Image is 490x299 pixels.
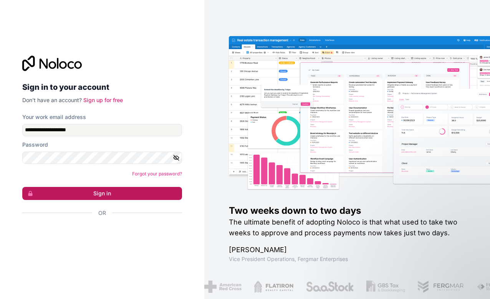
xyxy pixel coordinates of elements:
iframe: Intercom notifications message [336,241,490,295]
img: /assets/saastock-C6Zbiodz.png [303,281,352,293]
input: Email address [22,124,182,136]
img: /assets/american-red-cross-BAupjrZR.png [202,281,239,293]
img: /assets/flatiron-C8eUkumj.png [251,281,291,293]
h2: Sign in to your account [22,80,182,94]
span: Don't have an account? [22,97,82,103]
a: Sign up for free [83,97,123,103]
button: Sign in [22,187,182,200]
h2: The ultimate benefit of adopting Noloco is that what used to take two weeks to approve and proces... [229,217,465,238]
a: Forgot your password? [132,171,182,177]
h1: Two weeks down to two days [229,205,465,217]
iframe: Sign in with Google Button [18,225,180,242]
label: Password [22,141,48,149]
span: Or [98,209,106,217]
h1: Vice President Operations , Fergmar Enterprises [229,255,465,263]
label: Your work email address [22,113,86,121]
h1: [PERSON_NAME] [229,244,465,255]
input: Password [22,152,182,164]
